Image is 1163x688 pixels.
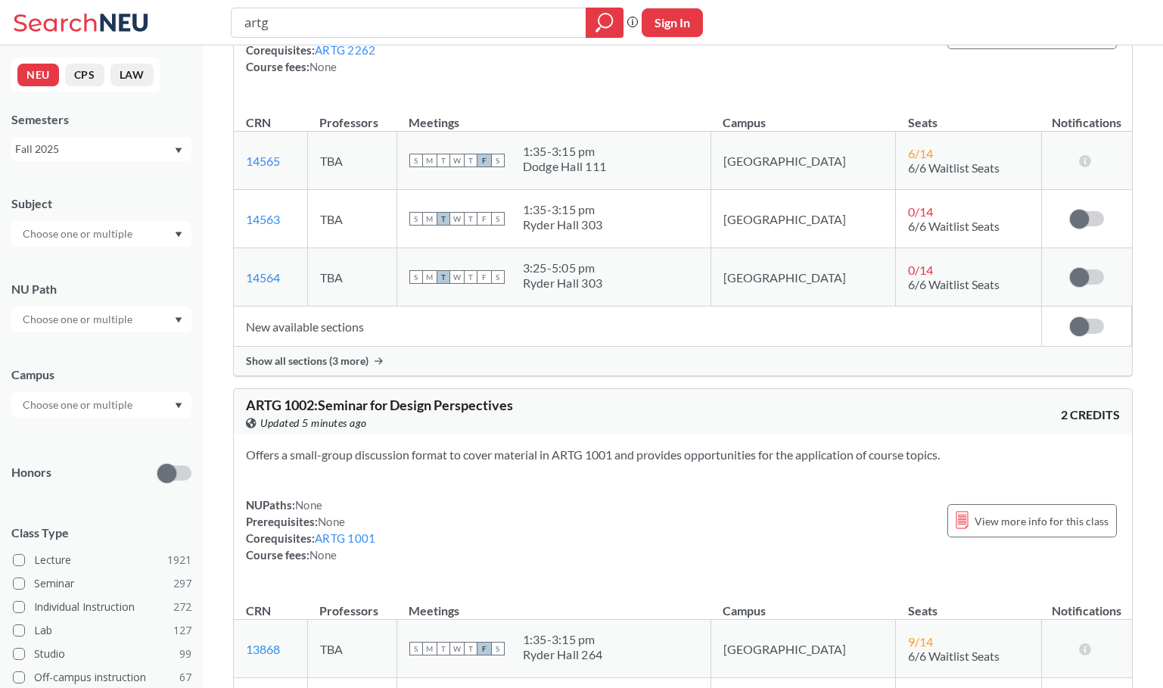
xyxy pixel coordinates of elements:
span: Show all sections (3 more) [246,354,368,368]
span: 9 / 14 [908,634,933,649]
span: 6/6 Waitlist Seats [908,649,1000,663]
span: 127 [173,622,191,639]
th: Meetings [396,99,711,132]
svg: Dropdown arrow [175,403,182,409]
td: TBA [307,248,396,307]
span: F [477,642,491,655]
a: 14564 [246,270,280,285]
th: Campus [711,587,895,620]
span: ARTG 1002 : Seminar for Design Perspectives [246,397,513,413]
p: Honors [11,464,51,481]
input: Choose one or multiple [15,225,142,243]
button: LAW [110,64,154,86]
span: None [295,498,322,512]
div: CRN [246,114,271,131]
a: ARTG 2262 [315,43,375,57]
a: ARTG 1001 [315,531,375,545]
label: Lecture [13,550,191,570]
span: 0 / 14 [908,263,933,277]
span: W [450,212,464,226]
span: T [464,270,477,284]
div: NUPaths: Prerequisites: Corequisites: Course fees: [246,497,375,563]
div: CRN [246,602,271,619]
svg: Dropdown arrow [175,232,182,238]
td: [GEOGRAPHIC_DATA] [711,190,895,248]
label: Seminar [13,574,191,593]
span: S [491,212,505,226]
a: 14563 [246,212,280,226]
td: TBA [307,190,396,248]
span: None [309,548,337,562]
span: T [437,212,450,226]
th: Professors [307,587,396,620]
th: Seats [896,587,1042,620]
span: F [477,212,491,226]
span: 0 / 14 [908,204,933,219]
span: T [464,154,477,167]
span: 6/6 Waitlist Seats [908,277,1000,291]
div: Ryder Hall 264 [523,647,603,662]
div: 3:25 - 5:05 pm [523,260,603,276]
span: T [437,154,450,167]
div: Semesters [11,111,191,128]
span: 6/6 Waitlist Seats [908,160,1000,175]
section: Offers a small-group discussion format to cover material in ARTG 1001 and provides opportunities ... [246,447,1120,463]
span: M [423,270,437,284]
a: 13868 [246,642,280,656]
span: S [409,212,423,226]
div: 1:35 - 3:15 pm [523,144,607,159]
span: None [309,60,337,73]
span: S [491,154,505,167]
span: S [491,270,505,284]
button: NEU [17,64,59,86]
div: Dropdown arrow [11,307,191,332]
div: Campus [11,366,191,383]
div: Subject [11,195,191,212]
span: None [318,515,345,528]
span: S [409,642,423,655]
span: T [464,642,477,655]
span: F [477,270,491,284]
label: Off-campus instruction [13,668,191,687]
td: [GEOGRAPHIC_DATA] [711,620,895,678]
div: Fall 2025 [15,141,173,157]
svg: Dropdown arrow [175,148,182,154]
th: Notifications [1042,99,1132,132]
div: Ryder Hall 303 [523,276,603,291]
td: [GEOGRAPHIC_DATA] [711,132,895,190]
div: NU Path [11,281,191,297]
span: 1921 [167,552,191,568]
span: M [423,154,437,167]
div: Dodge Hall 111 [523,159,607,174]
th: Notifications [1042,587,1132,620]
span: W [450,154,464,167]
span: T [437,270,450,284]
label: Individual Instruction [13,597,191,617]
span: F [477,154,491,167]
div: Dropdown arrow [11,221,191,247]
div: 1:35 - 3:15 pm [523,202,603,217]
td: [GEOGRAPHIC_DATA] [711,248,895,307]
span: 99 [179,646,191,662]
th: Seats [896,99,1042,132]
span: 297 [173,575,191,592]
span: M [423,212,437,226]
div: Show all sections (3 more) [234,347,1132,375]
div: magnifying glass [586,8,623,38]
div: 1:35 - 3:15 pm [523,632,603,647]
span: S [409,270,423,284]
span: S [409,154,423,167]
div: Ryder Hall 303 [523,217,603,232]
span: 6/6 Waitlist Seats [908,219,1000,233]
th: Meetings [396,587,711,620]
span: 272 [173,599,191,615]
div: Dropdown arrow [11,392,191,418]
span: S [491,642,505,655]
input: Choose one or multiple [15,310,142,328]
th: Campus [711,99,895,132]
label: Studio [13,644,191,664]
span: M [423,642,437,655]
span: 67 [179,669,191,686]
input: Choose one or multiple [15,396,142,414]
span: View more info for this class [975,512,1109,531]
